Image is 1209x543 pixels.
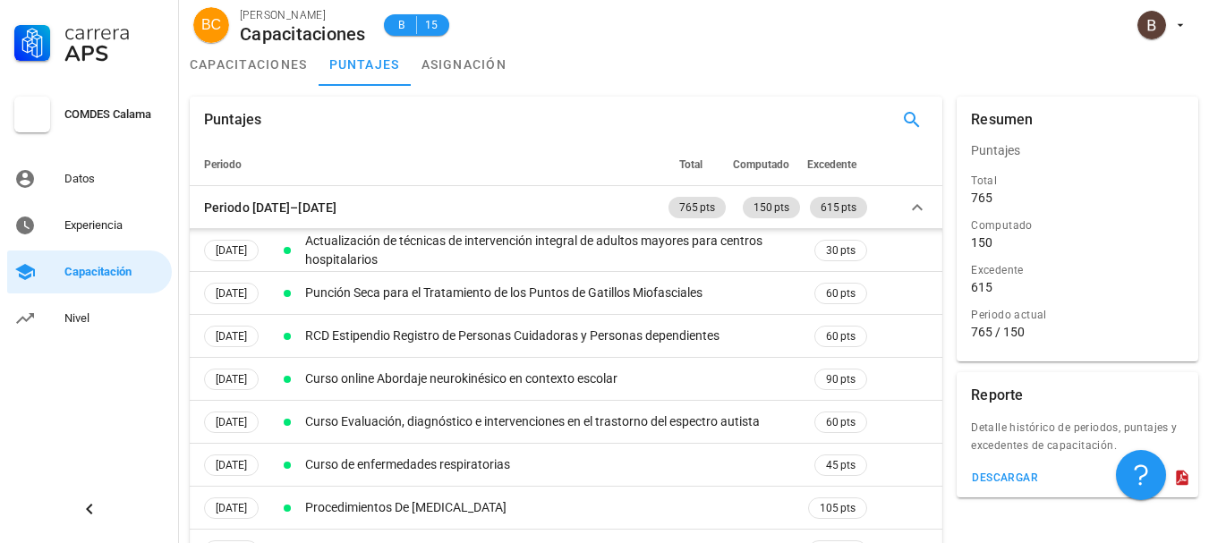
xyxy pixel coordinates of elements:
a: Datos [7,157,172,200]
span: [DATE] [216,455,247,475]
span: 90 pts [826,370,856,388]
div: Reporte [971,372,1023,419]
div: Total [971,172,1184,190]
a: asignación [411,43,518,86]
span: 615 pts [821,197,856,218]
span: 45 pts [826,456,856,474]
span: [DATE] [216,498,247,518]
div: Capacitación [64,265,165,279]
span: Computado [733,158,789,171]
th: Excedente [804,143,871,186]
span: BC [201,7,221,43]
span: Total [679,158,702,171]
div: APS [64,43,165,64]
th: Total [665,143,729,186]
div: Carrera [64,21,165,43]
span: B [395,16,409,34]
div: Detalle histórico de periodos, puntajes y excedentes de capacitación. [957,419,1198,465]
span: 105 pts [820,499,856,517]
div: 150 [971,234,992,250]
span: 15 [424,16,438,34]
div: Computado [971,216,1184,234]
div: Puntajes [957,129,1198,172]
span: 150 pts [753,197,789,218]
span: [DATE] [216,327,247,346]
td: Curso de enfermedades respiratorias [302,444,805,487]
div: descargar [971,471,1038,484]
div: Resumen [971,97,1033,143]
span: [DATE] [216,284,247,303]
div: Periodo actual [971,306,1184,324]
span: [DATE] [216,412,247,432]
div: Nivel [64,311,165,326]
td: Actualización de técnicas de intervención integral de adultos mayores para centros hospitalarios [302,229,805,272]
span: [DATE] [216,241,247,260]
a: capacitaciones [179,43,319,86]
div: Datos [64,172,165,186]
a: Nivel [7,297,172,340]
span: 60 pts [826,413,856,431]
span: Excedente [807,158,856,171]
th: Periodo [190,143,665,186]
td: Procedimientos De [MEDICAL_DATA] [302,487,805,530]
div: [PERSON_NAME] [240,6,366,24]
span: [DATE] [216,369,247,389]
td: Punción Seca para el Tratamiento de los Puntos de Gatillos Miofasciales [302,272,805,315]
div: 765 / 150 [971,324,1184,340]
span: Periodo [204,158,242,171]
div: Puntajes [204,97,261,143]
td: Curso online Abordaje neurokinésico en contexto escolar [302,358,805,401]
a: Experiencia [7,204,172,247]
span: 765 pts [679,197,715,218]
div: avatar [193,7,229,43]
th: Computado [729,143,804,186]
div: Capacitaciones [240,24,366,44]
div: avatar [1137,11,1166,39]
button: descargar [964,465,1045,490]
span: 30 pts [826,242,856,259]
div: Periodo [DATE]–[DATE] [204,198,336,217]
div: COMDES Calama [64,107,165,122]
div: 765 [971,190,992,206]
td: Curso Evaluación, diagnóstico e intervenciones en el trastorno del espectro autista [302,401,805,444]
span: 60 pts [826,284,856,302]
a: Capacitación [7,250,172,293]
div: Experiencia [64,218,165,233]
a: puntajes [319,43,411,86]
div: Excedente [971,261,1184,279]
td: RCD Estipendio Registro de Personas Cuidadoras y Personas dependientes [302,315,805,358]
div: 615 [971,279,992,295]
span: 60 pts [826,327,856,345]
